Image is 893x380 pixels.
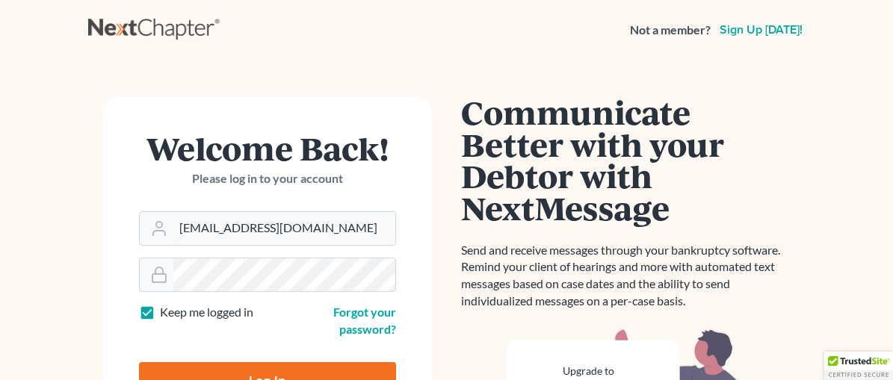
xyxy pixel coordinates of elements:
[543,364,635,379] div: Upgrade to
[630,22,711,39] strong: Not a member?
[139,132,396,164] h1: Welcome Back!
[824,352,893,380] div: TrustedSite Certified
[333,305,396,336] a: Forgot your password?
[462,96,791,224] h1: Communicate Better with your Debtor with NextMessage
[462,242,791,310] p: Send and receive messages through your bankruptcy software. Remind your client of hearings and mo...
[717,24,806,36] a: Sign up [DATE]!
[160,304,253,321] label: Keep me logged in
[139,170,396,187] p: Please log in to your account
[173,212,395,245] input: Email Address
